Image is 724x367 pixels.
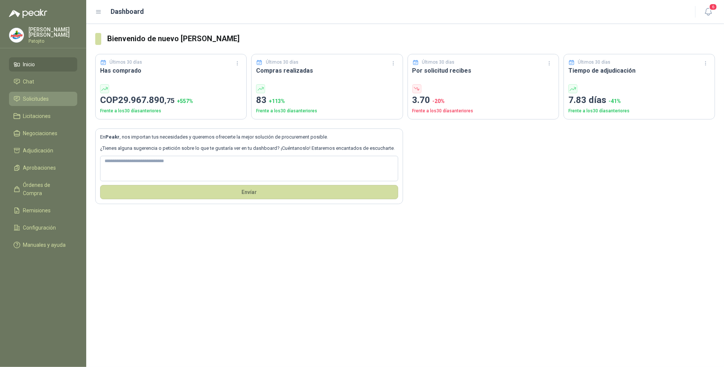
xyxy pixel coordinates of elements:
[9,178,77,200] a: Órdenes de Compra
[9,161,77,175] a: Aprobaciones
[568,107,710,115] p: Frente a los 30 días anteriores
[568,93,710,107] p: 7.83 días
[9,143,77,158] a: Adjudicación
[165,96,175,105] span: ,75
[23,206,51,215] span: Remisiones
[9,221,77,235] a: Configuración
[23,95,49,103] span: Solicitudes
[110,59,142,66] p: Últimos 30 días
[9,28,24,42] img: Company Logo
[111,6,144,17] h1: Dashboard
[23,241,66,249] span: Manuales y ayuda
[256,66,398,75] h3: Compras realizadas
[9,238,77,252] a: Manuales y ayuda
[412,107,554,115] p: Frente a los 30 días anteriores
[23,129,58,137] span: Negociaciones
[9,126,77,140] a: Negociaciones
[412,93,554,107] p: 3.70
[702,5,715,19] button: 6
[9,109,77,123] a: Licitaciones
[118,95,175,105] span: 29.967.890
[100,93,242,107] p: COP
[177,98,193,104] span: + 557 %
[23,164,56,172] span: Aprobaciones
[256,107,398,115] p: Frente a los 30 días anteriores
[709,3,717,10] span: 6
[9,92,77,106] a: Solicitudes
[23,60,35,69] span: Inicio
[100,145,398,152] p: ¿Tienes alguna sugerencia o petición sobre lo que te gustaría ver en tu dashboard? ¡Cuéntanoslo! ...
[422,59,454,66] p: Últimos 30 días
[9,75,77,89] a: Chat
[23,181,70,197] span: Órdenes de Compra
[23,224,56,232] span: Configuración
[9,203,77,218] a: Remisiones
[23,146,54,155] span: Adjudicación
[107,33,715,45] h3: Bienvenido de nuevo [PERSON_NAME]
[23,112,51,120] span: Licitaciones
[609,98,621,104] span: -41 %
[578,59,610,66] p: Últimos 30 días
[568,66,710,75] h3: Tiempo de adjudicación
[100,133,398,141] p: En , nos importan tus necesidades y queremos ofrecerte la mejor solución de procurement posible.
[28,27,77,37] p: [PERSON_NAME] [PERSON_NAME]
[100,66,242,75] h3: Has comprado
[433,98,445,104] span: -20 %
[9,57,77,72] a: Inicio
[266,59,298,66] p: Últimos 30 días
[105,134,120,140] b: Peakr
[9,9,47,18] img: Logo peakr
[23,78,34,86] span: Chat
[412,66,554,75] h3: Por solicitud recibes
[100,107,242,115] p: Frente a los 30 días anteriores
[100,185,398,199] button: Envíar
[269,98,285,104] span: + 113 %
[28,39,77,43] p: Patojito
[256,93,398,107] p: 83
